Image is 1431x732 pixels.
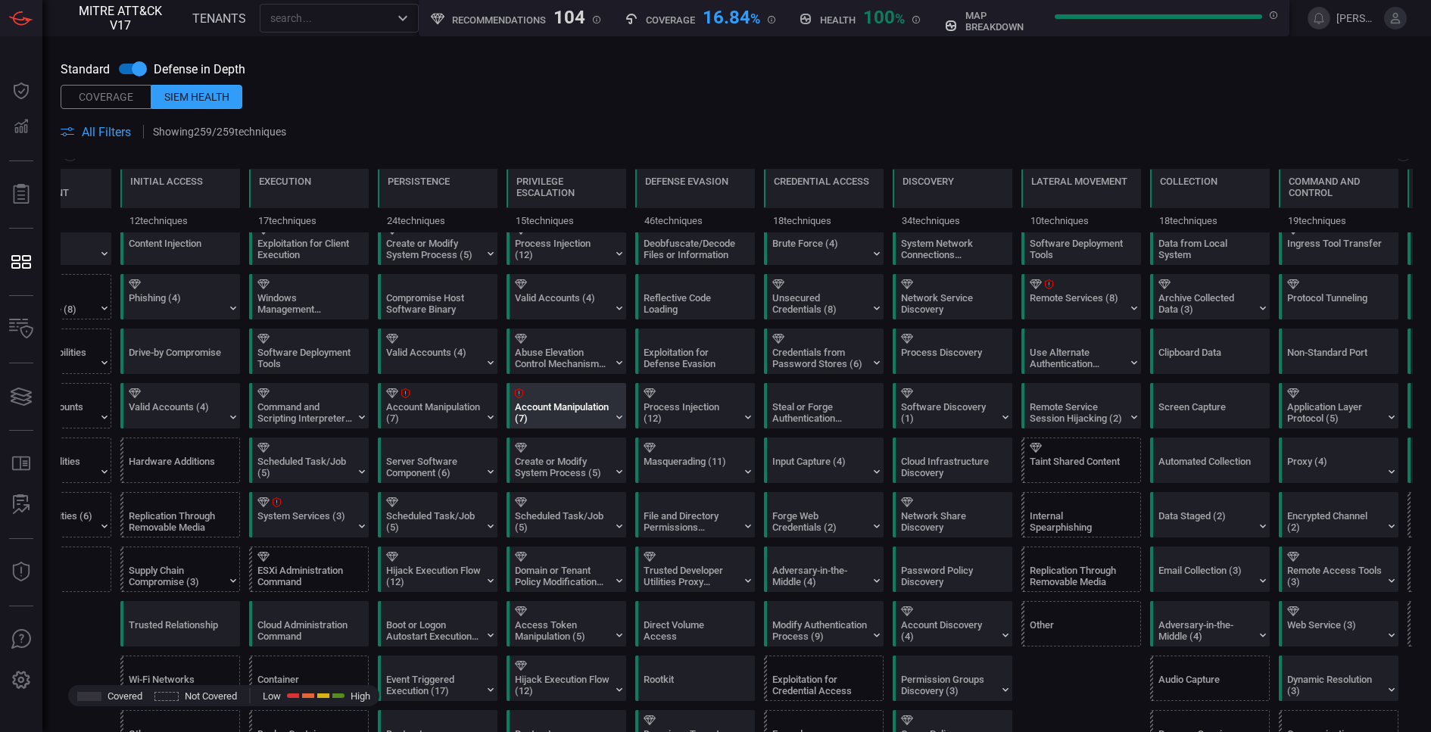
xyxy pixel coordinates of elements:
[257,619,352,642] div: Cloud Administration Command
[1030,401,1124,424] div: Remote Service Session Hijacking (2)
[378,274,497,319] div: T1554: Compromise Host Software Binary
[120,169,240,232] div: TA0001: Initial Access
[901,674,996,696] div: Permission Groups Discovery (3)
[635,329,755,374] div: T1211: Exploitation for Defense Evasion
[257,510,352,533] div: System Services (3)
[1021,329,1141,374] div: T1550: Use Alternate Authentication Material
[635,656,755,701] div: T1014: Rootkit
[257,401,352,424] div: Command and Scripting Interpreter (12)
[108,690,142,702] span: Covered
[378,208,497,232] div: 24 techniques
[257,347,352,369] div: Software Deployment Tools
[386,510,481,533] div: Scheduled Task/Job (5)
[1150,274,1270,319] div: T1560: Archive Collected Data
[378,169,497,232] div: TA0003: Persistence
[1150,547,1270,592] div: T1114: Email Collection
[1279,274,1398,319] div: T1572: Protocol Tunneling
[1287,456,1382,478] div: Proxy (4)
[1158,456,1253,478] div: Automated Collection
[515,674,609,696] div: Hijack Execution Flow (12)
[1030,510,1124,533] div: Internal Spearphishing
[249,208,369,232] div: 17 techniques
[378,656,497,701] div: T1546: Event Triggered Execution
[249,169,369,232] div: TA0002: Execution
[644,565,738,587] div: Trusted Developer Utilities Proxy Execution (3)
[1021,547,1141,592] div: T1091: Replication Through Removable Media (Not covered)
[392,8,413,29] button: Open
[507,601,626,646] div: T1134: Access Token Manipulation
[515,292,609,315] div: Valid Accounts (4)
[515,456,609,478] div: Create or Modify System Process (5)
[1150,220,1270,265] div: T1005: Data from Local System
[1021,492,1141,537] div: T1534: Internal Spearphishing (Not covered)
[249,656,369,701] div: T1609: Container Administration Command (Not covered)
[378,438,497,483] div: T1505: Server Software Component
[772,347,867,369] div: Credentials from Password Stores (6)
[893,547,1012,592] div: T1201: Password Policy Discovery
[1158,292,1253,315] div: Archive Collected Data (3)
[644,292,738,315] div: Reflective Code Loading
[79,4,162,33] span: MITRE ATT&CK V17
[129,456,223,478] div: Hardware Additions
[249,547,369,592] div: T1675: ESXi Administration Command
[893,601,1012,646] div: T1087: Account Discovery
[893,169,1012,232] div: TA0007: Discovery
[3,109,39,145] button: Detections
[386,456,481,478] div: Server Software Component (6)
[1279,383,1398,428] div: T1071: Application Layer Protocol
[1287,292,1382,315] div: Protocol Tunneling
[893,220,1012,265] div: T1049: System Network Connections Discovery
[82,125,131,139] span: All Filters
[635,169,755,232] div: TA0005: Defense Evasion
[120,383,240,428] div: T1078: Valid Accounts
[1279,547,1398,592] div: T1219: Remote Access Tools
[452,14,546,26] h5: Recommendations
[764,274,884,319] div: T1552: Unsecured Credentials
[3,487,39,523] button: ALERT ANALYSIS
[507,208,626,232] div: 15 techniques
[644,674,738,696] div: Rootkit
[1279,329,1398,374] div: T1571: Non-Standard Port
[1030,238,1124,260] div: Software Deployment Tools
[378,220,497,265] div: T1543: Create or Modify System Process
[772,674,867,696] div: Exploitation for Credential Access
[764,329,884,374] div: T1555: Credentials from Password Stores
[516,176,616,198] div: Privilege Escalation
[1279,656,1398,701] div: T1568: Dynamic Resolution
[259,176,311,187] div: Execution
[386,292,481,315] div: Compromise Host Software Binary
[863,7,905,25] div: 100
[820,14,856,26] h5: Health
[3,378,39,415] button: Cards
[772,510,867,533] div: Forge Web Credentials (2)
[1150,208,1270,232] div: 18 techniques
[257,674,352,696] div: Container Administration Command
[507,329,626,374] div: T1548: Abuse Elevation Control Mechanism
[192,11,246,26] span: TENANTS
[249,329,369,374] div: T1072: Software Deployment Tools
[1021,438,1141,483] div: T1080: Taint Shared Content
[772,292,867,315] div: Unsecured Credentials (8)
[154,62,245,76] span: Defense in Depth
[1021,601,1141,646] div: Other (Not covered)
[1279,438,1398,483] div: T1090: Proxy
[635,438,755,483] div: T1036: Masquerading
[1279,601,1398,646] div: T1102: Web Service
[901,347,996,369] div: Process Discovery
[120,208,240,232] div: 12 techniques
[893,438,1012,483] div: T1580: Cloud Infrastructure Discovery
[1031,176,1127,187] div: Lateral Movement
[895,11,905,26] span: %
[750,11,760,26] span: %
[635,220,755,265] div: T1140: Deobfuscate/Decode Files or Information
[249,492,369,537] div: T1569: System Services
[257,565,352,587] div: ESXi Administration Command
[3,446,39,482] button: Rule Catalog
[507,492,626,537] div: T1053: Scheduled Task/Job
[1158,619,1253,642] div: Adversary-in-the-Middle (4)
[893,329,1012,374] div: T1057: Process Discovery
[507,438,626,483] div: T1543: Create or Modify System Process
[1279,220,1398,265] div: T1105: Ingress Tool Transfer
[61,125,131,139] button: All Filters
[3,554,39,590] button: Threat Intelligence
